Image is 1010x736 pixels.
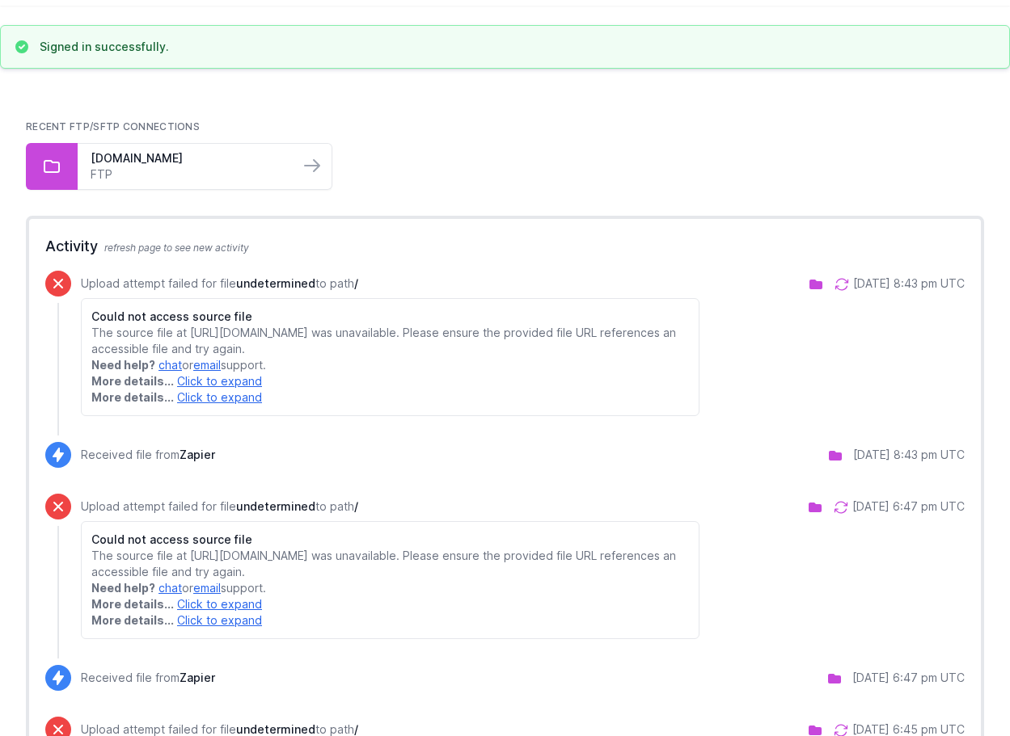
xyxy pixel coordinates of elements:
span: / [354,499,358,513]
p: or support. [91,580,689,596]
span: / [354,276,358,290]
p: The source file at [URL][DOMAIN_NAME] was unavailable. Please ensure the provided file URL refere... [91,548,689,580]
p: The source file at [URL][DOMAIN_NAME] was unavailable. Please ensure the provided file URL refere... [91,325,689,357]
span: undetermined [236,722,315,736]
h2: Recent FTP/SFTP Connections [26,120,984,133]
a: FTP [91,166,286,183]
p: or support. [91,357,689,373]
span: Zapier [180,671,215,684]
a: chat [158,581,182,595]
span: undetermined [236,276,315,290]
strong: More details... [91,374,174,388]
span: Zapier [180,448,215,461]
p: Upload attempt failed for file to path [81,275,699,292]
a: [DOMAIN_NAME] [91,150,286,166]
p: Received file from [81,670,215,686]
div: [DATE] 6:47 pm UTC [852,498,965,515]
div: [DATE] 6:47 pm UTC [852,670,965,686]
a: Click to expand [177,597,262,611]
div: [DATE] 8:43 pm UTC [853,275,965,292]
strong: Need help? [91,358,155,372]
a: email [193,358,221,372]
strong: More details... [91,597,174,611]
span: / [354,722,358,736]
span: undetermined [236,499,315,513]
a: chat [158,358,182,372]
strong: More details... [91,613,174,627]
h3: Signed in successfully. [40,39,169,55]
p: Upload attempt failed for file to path [81,498,699,515]
a: Click to expand [177,390,262,404]
a: email [193,581,221,595]
strong: More details... [91,390,174,404]
h2: Activity [45,235,965,258]
strong: Need help? [91,581,155,595]
a: Click to expand [177,613,262,627]
h6: Could not access source file [91,532,689,548]
div: [DATE] 8:43 pm UTC [853,447,965,463]
a: Click to expand [177,374,262,388]
span: refresh page to see new activity [104,242,249,254]
p: Received file from [81,447,215,463]
h6: Could not access source file [91,309,689,325]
